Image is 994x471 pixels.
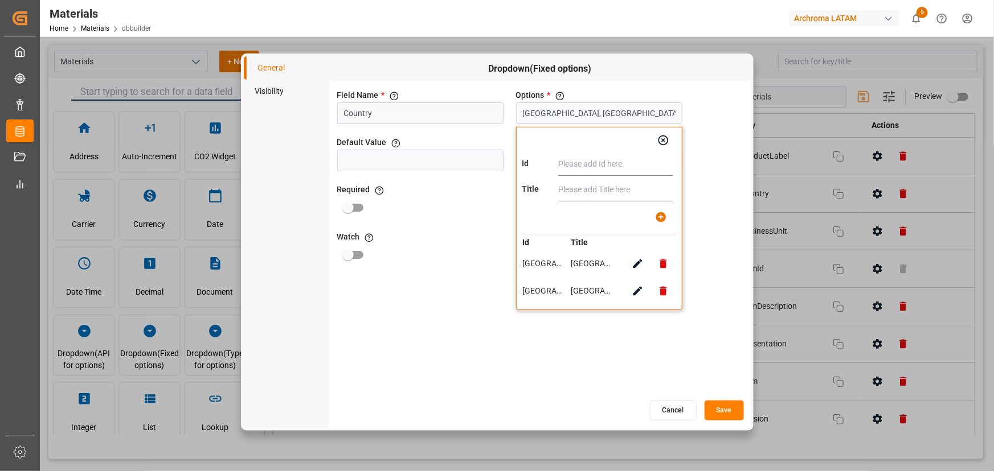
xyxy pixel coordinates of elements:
span: 5 [917,7,928,18]
input: Please enter id and label. [516,102,682,124]
button: Help Center [929,6,955,31]
a: Home [50,24,68,32]
label: Title [522,183,553,195]
th: Id [522,236,565,249]
li: Visibility [244,80,329,103]
span: Default Value [337,137,387,148]
th: Title [571,236,613,249]
li: General [244,56,329,80]
button: show 5 new notifications [903,6,929,31]
span: Dropdown(Fixed options) [335,62,745,76]
div: Archroma LATAM [790,10,899,27]
td: [GEOGRAPHIC_DATA] [571,257,613,270]
span: Watch [337,231,360,243]
button: Archroma LATAM [790,7,903,29]
input: Please add Title here [558,179,673,201]
label: Id [522,158,553,170]
span: Options [516,89,545,101]
button: Cancel [650,400,697,420]
span: Required [337,184,370,196]
span: Field Name [337,89,379,101]
td: [GEOGRAPHIC_DATA] [522,284,565,298]
input: Please add Id here [558,153,673,176]
a: Materials [81,24,109,32]
div: Materials [50,5,151,22]
td: [GEOGRAPHIC_DATA] [571,284,613,298]
td: [GEOGRAPHIC_DATA] [522,257,565,270]
button: Save [705,400,744,420]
